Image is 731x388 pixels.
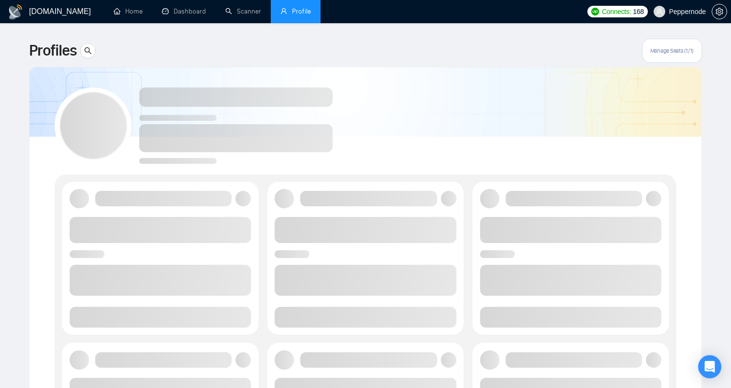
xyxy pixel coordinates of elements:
[633,6,643,17] span: 168
[81,47,95,55] span: search
[656,8,663,15] span: user
[29,39,76,62] span: Profiles
[162,7,206,15] a: dashboardDashboard
[8,4,23,20] img: logo
[698,355,721,378] div: Open Intercom Messenger
[650,47,694,55] span: Manage Seats (1/1)
[712,8,727,15] a: setting
[280,8,287,14] span: user
[292,7,311,15] span: Profile
[602,6,631,17] span: Connects:
[80,43,96,58] button: search
[114,7,143,15] a: homeHome
[591,8,599,15] img: upwork-logo.png
[225,7,261,15] a: searchScanner
[712,4,727,19] button: setting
